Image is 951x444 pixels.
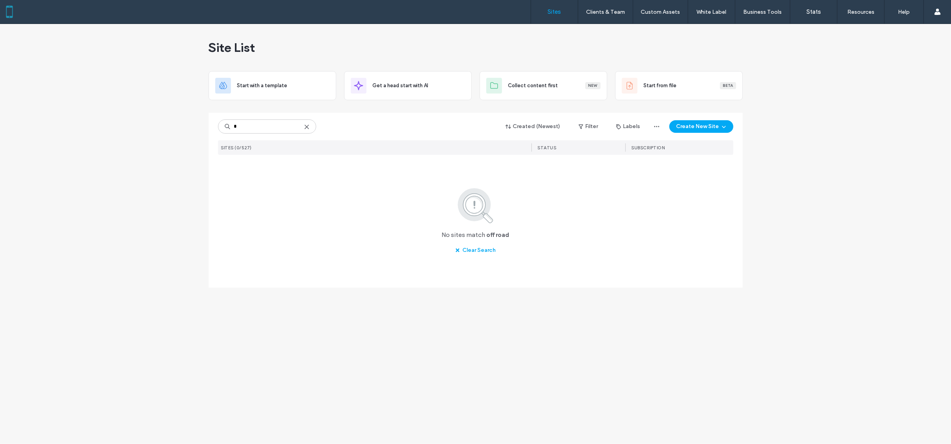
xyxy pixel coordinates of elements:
[209,40,255,55] span: Site List
[499,120,568,133] button: Created (Newest)
[644,82,677,90] span: Start from file
[18,6,34,13] span: Help
[237,82,288,90] span: Start with a template
[847,9,874,15] label: Resources
[632,145,665,150] span: SUBSCRIPTION
[487,231,509,239] span: off road
[669,120,733,133] button: Create New Site
[442,231,486,239] span: No sites match
[508,82,558,90] span: Collect content first
[448,244,503,257] button: Clear Search
[609,120,647,133] button: Labels
[538,145,557,150] span: STATUS
[586,9,625,15] label: Clients & Team
[373,82,429,90] span: Get a head start with AI
[209,71,336,100] div: Start with a template
[221,145,252,150] span: SITES (0/527)
[447,187,504,224] img: search.svg
[898,9,910,15] label: Help
[344,71,472,100] div: Get a head start with AI
[641,9,680,15] label: Custom Assets
[548,8,561,15] label: Sites
[720,82,736,89] div: Beta
[480,71,607,100] div: Collect content firstNew
[697,9,727,15] label: White Label
[571,120,606,133] button: Filter
[744,9,782,15] label: Business Tools
[585,82,601,89] div: New
[615,71,743,100] div: Start from fileBeta
[806,8,821,15] label: Stats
